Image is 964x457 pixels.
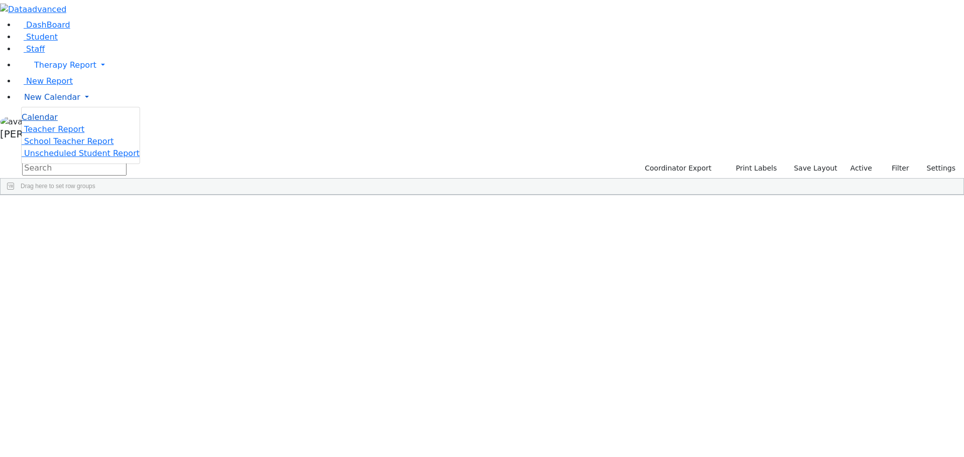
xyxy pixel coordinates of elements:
[879,161,914,176] button: Filter
[24,136,113,146] span: School Teacher Report
[21,107,140,164] ul: Therapy Report
[22,112,58,122] span: Calendar
[16,20,70,30] a: DashBoard
[26,76,73,86] span: New Report
[26,44,45,54] span: Staff
[22,124,84,134] a: Teacher Report
[22,136,113,146] a: School Teacher Report
[16,87,964,107] a: New Calendar
[789,161,841,176] button: Save Layout
[24,148,140,158] span: Unscheduled Student Report
[638,161,716,176] button: Coordinator Export
[22,111,58,123] a: Calendar
[24,92,80,102] span: New Calendar
[24,124,84,134] span: Teacher Report
[21,183,95,190] span: Drag here to set row groups
[26,32,58,42] span: Student
[34,60,96,70] span: Therapy Report
[724,161,781,176] button: Print Labels
[16,76,73,86] a: New Report
[26,20,70,30] span: DashBoard
[22,161,127,176] input: Search
[914,161,960,176] button: Settings
[22,148,140,158] a: Unscheduled Student Report
[846,161,877,176] label: Active
[16,44,45,54] a: Staff
[16,32,58,42] a: Student
[16,55,964,75] a: Therapy Report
